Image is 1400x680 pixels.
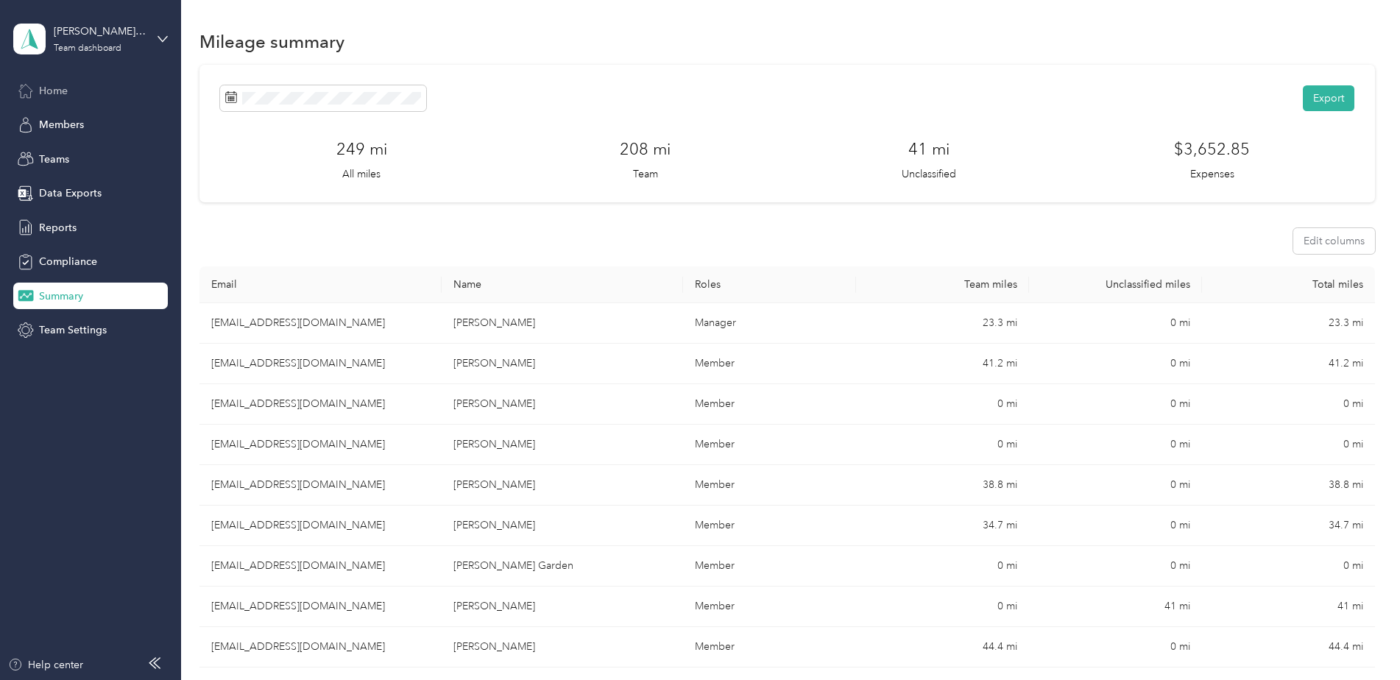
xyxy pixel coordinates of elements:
[683,546,856,587] td: Member
[1202,344,1375,384] td: 41.2 mi
[1029,465,1202,506] td: 0 mi
[683,627,856,667] td: Member
[1293,228,1375,254] button: Edit columns
[442,506,684,546] td: Scott D. Fitch
[1202,587,1375,627] td: 41 mi
[683,384,856,425] td: Member
[1202,627,1375,667] td: 44.4 mi
[683,344,856,384] td: Member
[1029,506,1202,546] td: 0 mi
[442,587,684,627] td: John M. Davis
[442,384,684,425] td: Michael D. Smith
[1202,506,1375,546] td: 34.7 mi
[39,152,69,167] span: Teams
[442,303,684,344] td: Michael J. Kromrie
[199,587,442,627] td: jdavis@corefoodservice.com
[1029,627,1202,667] td: 0 mi
[1029,425,1202,465] td: 0 mi
[1202,303,1375,344] td: 23.3 mi
[54,24,146,39] div: [PERSON_NAME] team
[908,137,950,161] h3: 41 mi
[1202,425,1375,465] td: 0 mi
[442,344,684,384] td: Kenneth J. Paradis
[1029,266,1202,303] th: Unclassified miles
[620,137,671,161] h3: 208 mi
[199,266,442,303] th: Email
[683,425,856,465] td: Member
[1318,598,1400,680] iframe: Everlance-gr Chat Button Frame
[442,627,684,667] td: Stephanie M. Dunlop
[1202,384,1375,425] td: 0 mi
[1202,546,1375,587] td: 0 mi
[39,83,68,99] span: Home
[199,506,442,546] td: sfitch@corefoodservice.com
[54,44,121,53] div: Team dashboard
[342,166,381,182] p: All miles
[683,587,856,627] td: Member
[633,166,658,182] p: Team
[442,425,684,465] td: Danny R. Pelarski
[856,506,1029,546] td: 34.7 mi
[856,546,1029,587] td: 0 mi
[39,254,97,269] span: Compliance
[856,344,1029,384] td: 41.2 mi
[856,303,1029,344] td: 23.3 mi
[902,166,956,182] p: Unclassified
[199,425,442,465] td: dpelarski@corefoodservice.com
[683,266,856,303] th: Roles
[199,465,442,506] td: rrice@corefoodservice.com
[683,303,856,344] td: Manager
[39,288,83,304] span: Summary
[1202,465,1375,506] td: 38.8 mi
[199,546,442,587] td: cgarden@corefoodservice.com
[39,185,102,201] span: Data Exports
[442,546,684,587] td: Casey M. Garden
[856,266,1029,303] th: Team miles
[199,384,442,425] td: mikesmith@corefoodservice.com
[856,425,1029,465] td: 0 mi
[336,137,387,161] h3: 249 mi
[683,506,856,546] td: Member
[1174,137,1250,161] h3: $3,652.85
[1029,546,1202,587] td: 0 mi
[199,344,442,384] td: kparadis@corefoodservice.com
[1202,266,1375,303] th: Total miles
[1029,587,1202,627] td: 41 mi
[442,266,684,303] th: Name
[442,465,684,506] td: Richard J. Rice
[1029,303,1202,344] td: 0 mi
[199,303,442,344] td: mkromrie@corefoodservice.com
[856,465,1029,506] td: 38.8 mi
[1303,85,1354,111] button: Export
[199,627,442,667] td: sdunlop2@corefoodservice.com
[683,465,856,506] td: Member
[8,657,83,673] button: Help center
[39,117,84,132] span: Members
[1029,384,1202,425] td: 0 mi
[856,384,1029,425] td: 0 mi
[39,322,107,338] span: Team Settings
[856,587,1029,627] td: 0 mi
[1190,166,1234,182] p: Expenses
[199,34,344,49] h1: Mileage summary
[1029,344,1202,384] td: 0 mi
[39,220,77,235] span: Reports
[856,627,1029,667] td: 44.4 mi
